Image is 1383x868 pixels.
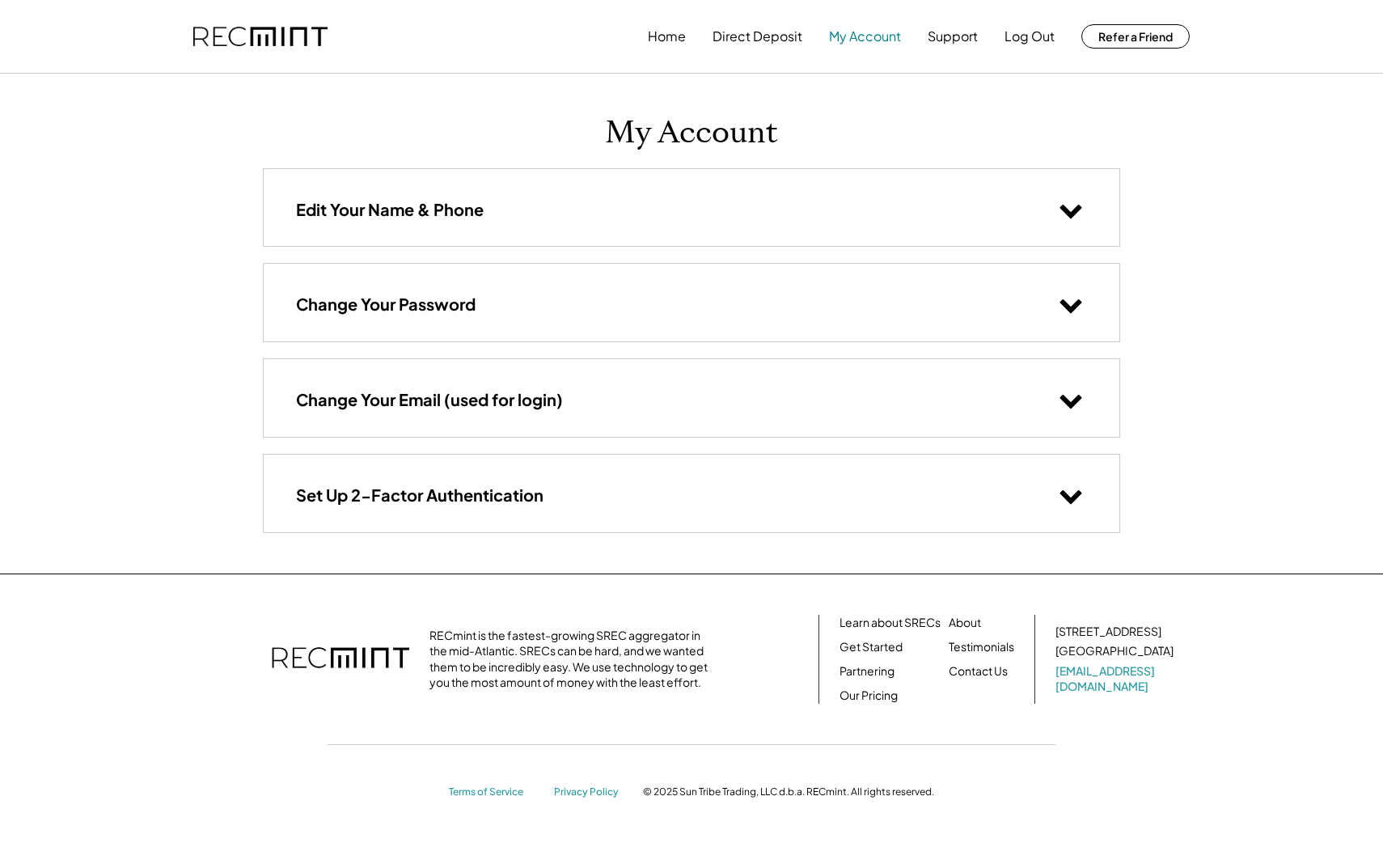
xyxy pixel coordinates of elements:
a: Partnering [840,663,895,680]
a: Our Pricing [840,688,898,704]
div: RECmint is the fastest-growing SREC aggregator in the mid-Atlantic. SRECs can be hard, and we wan... [429,628,717,691]
a: Learn about SRECs [840,615,941,631]
a: Privacy Policy [554,785,627,799]
button: Refer a Friend [1081,24,1190,49]
a: Get Started [840,639,903,655]
img: recmint-logotype%403x.png [193,27,328,47]
h3: Change Your Email (used for login) [296,389,563,410]
a: Testimonials [949,639,1014,655]
a: About [949,615,981,631]
button: Log Out [1004,20,1055,53]
button: My Account [829,20,901,53]
a: Contact Us [949,663,1008,680]
a: [EMAIL_ADDRESS][DOMAIN_NAME] [1055,663,1177,695]
h3: Change Your Password [296,294,476,315]
h1: My Account [605,114,778,152]
button: Direct Deposit [713,20,802,53]
a: Terms of Service [449,785,538,799]
button: Support [928,20,978,53]
img: recmint-logotype%403x.png [272,631,409,688]
h3: Set Up 2-Factor Authentication [296,485,543,506]
div: © 2025 Sun Tribe Trading, LLC d.b.a. RECmint. All rights reserved. [643,785,934,798]
button: Home [648,20,686,53]
div: [GEOGRAPHIC_DATA] [1055,643,1174,659]
div: [STREET_ADDRESS] [1055,624,1161,640]
h3: Edit Your Name & Phone [296,199,484,220]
